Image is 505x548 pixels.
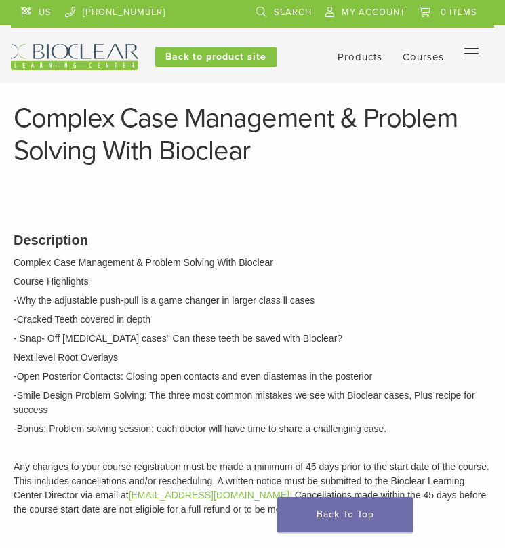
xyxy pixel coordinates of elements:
p: -Cracked Teeth covered in depth [14,313,491,327]
p: -Open Posterior Contacts: Closing open contacts and even diastemas in the posterior [14,370,491,384]
p: -Bonus: Problem solving session: each doctor will have time to share a challenging case. [14,422,491,436]
a: [EMAIL_ADDRESS][DOMAIN_NAME] [129,490,289,501]
h3: Description [14,231,491,249]
span: My Account [342,7,405,18]
img: Bioclear [11,44,138,70]
span: Search [274,7,312,18]
a: Courses [403,51,444,63]
a: Back to product site [155,47,277,67]
span: 0 items [441,7,477,18]
p: -Why the adjustable push-pull is a game changer in larger class ll cases [14,294,491,308]
span: Any changes to your course registration must be made a minimum of 45 days prior to the start date... [14,461,489,515]
p: Next level Root Overlays [14,351,491,365]
nav: Primary Navigation [464,44,484,69]
a: Back To Top [277,497,413,532]
a: Products [338,51,382,63]
p: Complex Case Management & Problem Solving With Bioclear [14,256,491,270]
p: Course Highlights [14,275,491,289]
h1: Complex Case Management & Problem Solving With Bioclear [14,102,491,167]
p: -Smile Design Problem Solving: The three most common mistakes we see with Bioclear cases, Plus re... [14,389,491,417]
p: - Snap- Off [MEDICAL_DATA] cases" Can these teeth be saved with Bioclear? [14,332,491,346]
